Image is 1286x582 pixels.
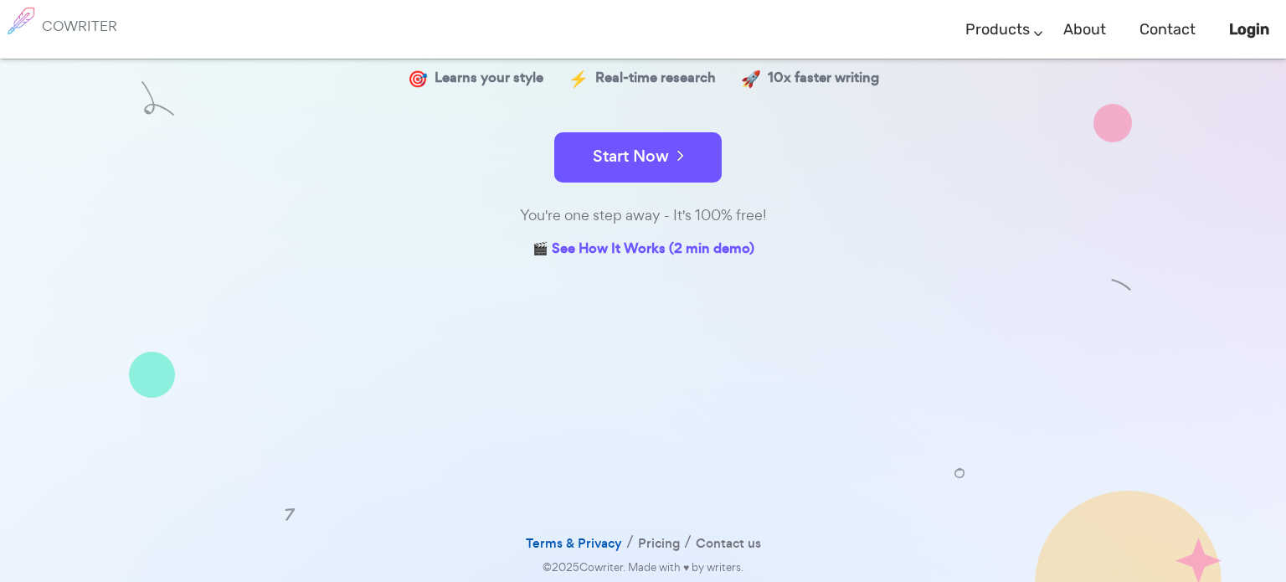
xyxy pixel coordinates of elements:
span: 10x faster writing [768,66,879,90]
span: / [680,531,696,553]
img: shape [141,81,174,116]
a: Terms & Privacy [526,532,622,556]
a: About [1063,5,1106,54]
img: shape [1111,275,1132,296]
span: / [622,531,638,553]
b: Login [1229,20,1269,39]
a: Login [1229,5,1269,54]
a: Products [965,5,1030,54]
span: 🎯 [408,66,428,90]
button: Start Now [554,132,722,183]
a: Contact [1139,5,1196,54]
span: ⚡ [568,66,589,90]
span: 🚀 [741,66,761,90]
img: shape [954,467,964,477]
img: shape [1093,104,1132,142]
a: Pricing [638,532,680,556]
span: Learns your style [435,66,543,90]
div: You're one step away - It's 100% free! [224,203,1062,228]
img: shape [283,506,298,521]
span: Real-time research [595,66,716,90]
h6: COWRITER [42,18,117,33]
a: Contact us [696,532,761,556]
img: shape [129,352,175,398]
a: 🎬 See How It Works (2 min demo) [532,237,754,263]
